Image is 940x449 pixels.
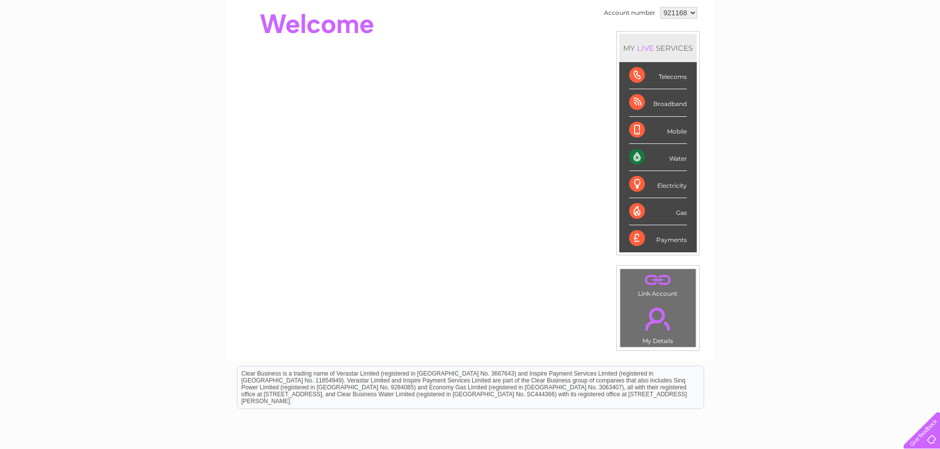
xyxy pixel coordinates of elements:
div: Gas [629,198,687,225]
a: Telecoms [819,42,848,49]
div: Broadband [629,89,687,116]
a: Energy [791,42,813,49]
div: Payments [629,225,687,252]
img: logo.png [33,26,83,56]
div: Water [629,144,687,171]
td: My Details [620,299,696,347]
td: Account number [602,4,658,21]
div: Telecoms [629,62,687,89]
a: Contact [874,42,899,49]
div: MY SERVICES [619,34,697,62]
div: LIVE [635,43,656,53]
a: . [623,272,693,289]
a: Log out [907,42,931,49]
a: . [623,302,693,336]
td: Link Account [620,269,696,300]
div: Clear Business is a trading name of Verastar Limited (registered in [GEOGRAPHIC_DATA] No. 3667643... [237,5,704,48]
a: Water [766,42,785,49]
a: 0333 014 3131 [754,5,822,17]
a: Blog [854,42,868,49]
div: Electricity [629,171,687,198]
div: Mobile [629,117,687,144]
